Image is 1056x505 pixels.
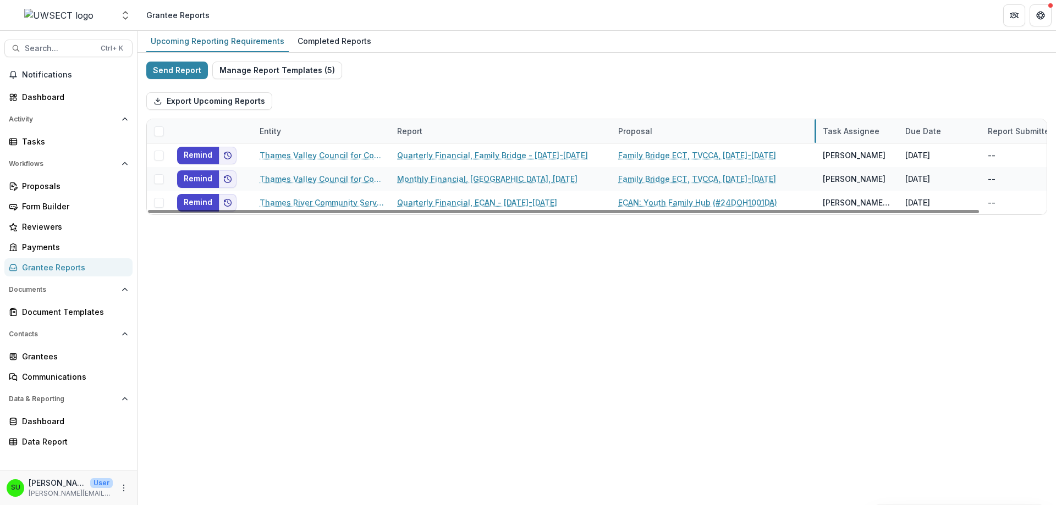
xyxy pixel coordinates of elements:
button: Add to friends [219,194,237,212]
div: [PERSON_NAME] [823,149,886,161]
div: Scott Umbel [11,484,20,491]
a: Quarterly Financial, Family Bridge - [DATE]-[DATE] [397,149,588,161]
div: Document Templates [22,306,124,318]
div: Dashboard [22,415,124,427]
a: Completed Reports [293,31,376,52]
div: Report [391,119,612,143]
a: Proposals [4,177,133,195]
div: Report [391,125,429,137]
button: Open Workflows [4,155,133,173]
div: Proposals [22,180,124,192]
button: Remind [177,147,219,164]
button: Remind [177,194,219,212]
span: Search... [25,44,94,53]
div: Due Date [899,119,981,143]
span: Notifications [22,70,128,80]
div: Task Assignee [816,119,899,143]
button: Open Data & Reporting [4,390,133,408]
div: [PERSON_NAME][EMAIL_ADDRESS][DOMAIN_NAME] [823,197,892,208]
button: Remind [177,170,219,188]
a: Dashboard [4,88,133,106]
a: Upcoming Reporting Requirements [146,31,289,52]
a: Family Bridge ECT, TVCCA, [DATE]-[DATE] [618,173,776,185]
a: Monthly Financial, [GEOGRAPHIC_DATA], [DATE] [397,173,577,185]
div: [DATE] [899,167,981,191]
div: -- [988,173,996,185]
button: Notifications [4,66,133,84]
a: Document Templates [4,303,133,321]
p: [PERSON_NAME][EMAIL_ADDRESS][PERSON_NAME][DOMAIN_NAME] [29,489,113,498]
a: Grantee Reports [4,258,133,276]
div: Data Report [22,436,124,447]
a: Data Report [4,432,133,451]
div: [DATE] [899,191,981,214]
div: Grantee Reports [146,9,210,21]
div: Tasks [22,136,124,147]
button: Add to friends [219,170,237,188]
span: Data & Reporting [9,395,117,403]
div: Due Date [899,125,948,137]
button: Open Contacts [4,325,133,343]
button: More [117,481,130,495]
button: Open entity switcher [118,4,133,26]
nav: breadcrumb [142,7,214,23]
div: Completed Reports [293,33,376,49]
div: Proposal [612,119,816,143]
a: Payments [4,238,133,256]
a: Thames Valley Council for Community Action [260,173,384,185]
div: Grantees [22,351,124,362]
div: Form Builder [22,201,124,212]
div: Reviewers [22,221,124,232]
div: Task Assignee [816,125,886,137]
a: Form Builder [4,197,133,215]
div: -- [988,197,996,208]
div: Entity [253,125,288,137]
a: Reviewers [4,218,133,236]
button: Open Documents [4,281,133,298]
img: UWSECT logo [24,9,94,22]
div: Entity [253,119,391,143]
div: [DATE] [899,143,981,167]
div: Payments [22,241,124,253]
a: Tasks [4,132,133,151]
a: Thames Valley Council for Community Action [260,149,384,161]
div: Upcoming Reporting Requirements [146,33,289,49]
a: Family Bridge ECT, TVCCA, [DATE]-[DATE] [618,149,776,161]
div: -- [988,149,996,161]
button: Manage Report Templates (5) [212,62,342,79]
div: Communications [22,371,124,382]
p: User [90,478,113,488]
span: Workflows [9,160,117,168]
div: Dashboard [22,91,124,103]
a: Communications [4,368,133,386]
button: Send Report [146,62,208,79]
button: Partners [1003,4,1025,26]
button: Add to friends [219,147,237,164]
div: Proposal [612,125,659,137]
button: Export Upcoming Reports [146,92,272,110]
a: ECAN: Youth Family Hub (#24DOH1001DA) [618,197,777,208]
a: Grantees [4,347,133,365]
div: [PERSON_NAME] [823,173,886,185]
p: [PERSON_NAME] [29,477,86,489]
a: Thames River Community Service, Inc. [260,197,384,208]
span: Activity [9,115,117,123]
span: Documents [9,286,117,293]
div: Grantee Reports [22,262,124,273]
div: Ctrl + K [98,42,125,54]
a: Dashboard [4,412,133,430]
a: Quarterly Financial, ECAN - [DATE]-[DATE] [397,197,557,208]
button: Search... [4,40,133,57]
span: Contacts [9,330,117,338]
button: Get Help [1030,4,1052,26]
button: Open Activity [4,110,133,128]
